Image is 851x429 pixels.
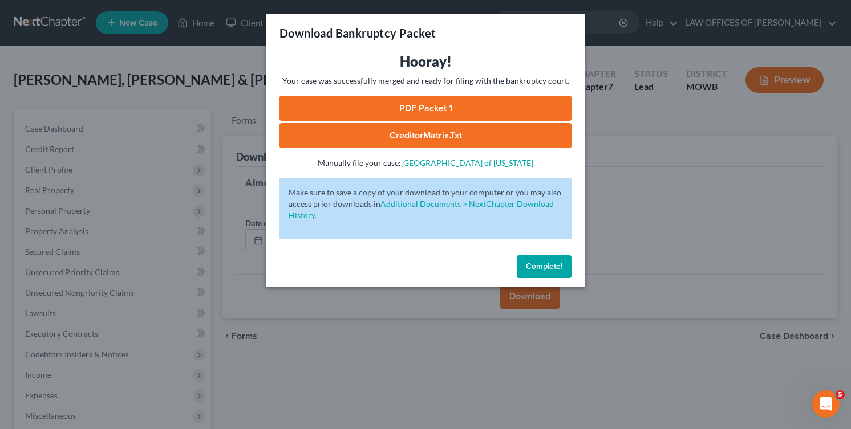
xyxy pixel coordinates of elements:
p: Manually file your case: [279,157,572,169]
iframe: Intercom live chat [812,390,840,418]
p: Your case was successfully merged and ready for filing with the bankruptcy court. [279,75,572,87]
span: Complete! [526,262,562,271]
h3: Download Bankruptcy Packet [279,25,436,41]
a: [GEOGRAPHIC_DATA] of [US_STATE] [401,158,533,167]
a: CreditorMatrix.txt [279,123,572,148]
a: Additional Documents > NextChapter Download History. [289,199,554,220]
span: 5 [836,390,845,399]
button: Complete! [517,255,572,278]
p: Make sure to save a copy of your download to your computer or you may also access prior downloads in [289,187,562,221]
h3: Hooray! [279,52,572,71]
a: PDF Packet 1 [279,96,572,121]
